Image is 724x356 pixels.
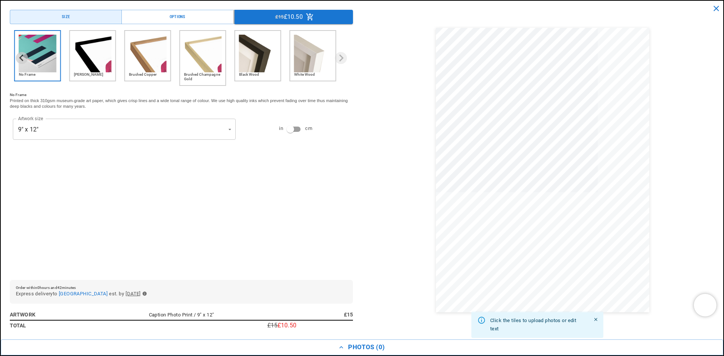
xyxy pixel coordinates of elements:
[278,322,296,328] p: £10.50
[109,290,124,298] span: est. by
[267,322,278,328] p: £15
[10,321,96,330] h6: Total
[305,124,312,133] span: cm
[16,52,28,64] button: Previous slide
[10,10,353,24] div: Menu buttons
[290,30,339,86] li: 6 of 6
[294,72,332,77] h6: White Wood
[69,30,118,86] li: 2 of 6
[490,318,576,332] span: Click the tiles to upload photos or edit text
[129,72,167,77] h6: Brushed Copper
[124,30,173,86] li: 3 of 6
[239,72,277,77] h6: Black Wood
[279,124,283,133] span: in
[16,286,347,290] h6: Order within 0 hours and 42 minutes
[709,1,724,16] button: close
[126,290,141,298] span: [DATE]
[59,291,107,296] span: [GEOGRAPHIC_DATA]
[16,290,57,298] span: Express delivery to
[10,92,353,98] h6: No Frame
[13,119,236,140] div: 9" x 12"
[10,310,96,319] h6: Artwork
[170,14,186,20] div: Options
[335,52,347,64] button: Next slide
[267,310,353,319] h6: £15
[10,310,353,330] table: simple table
[19,72,57,77] h6: No Frame
[149,312,214,318] span: Caption Photo Print / 9" x 12"
[1,339,723,355] button: Photos (0)
[18,115,43,122] label: Artwork size
[74,72,112,77] h6: [PERSON_NAME]
[591,315,600,324] button: Close
[184,72,222,81] h6: Brushed Champagne Gold
[694,294,716,316] iframe: Chatra live chat
[62,14,70,20] div: Size
[59,290,107,298] button: [GEOGRAPHIC_DATA]
[10,30,353,86] div: Frame Option
[284,14,303,20] p: £10.50
[10,98,353,110] p: Printed on thick 310gsm museum-grade art paper, which gives crisp lines and a wide tonal range of...
[14,30,63,86] li: 1 of 6
[121,10,233,24] button: Options
[235,10,353,24] button: £15£10.50
[10,10,122,24] button: Size
[275,13,284,21] span: £15
[179,30,229,86] li: 4 of 6
[235,30,284,86] li: 5 of 6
